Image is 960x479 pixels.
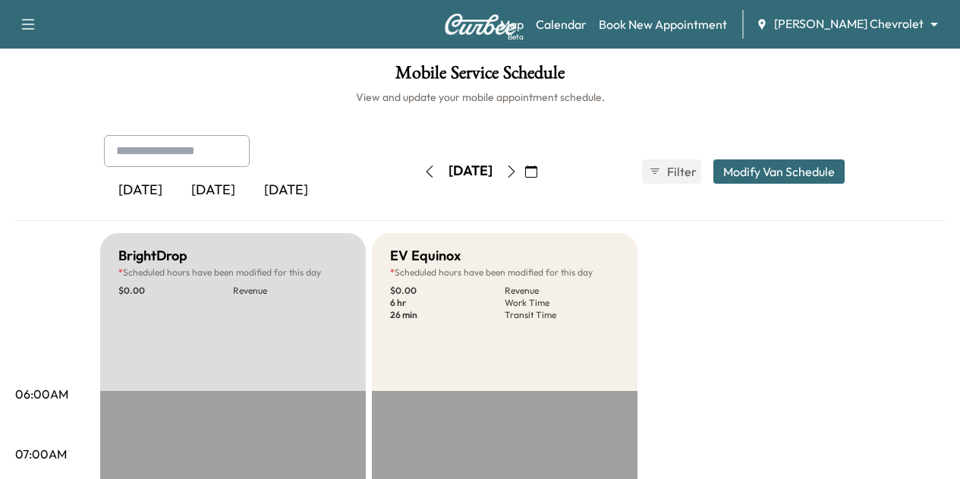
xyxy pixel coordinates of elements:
a: Calendar [536,15,587,33]
h5: EV Equinox [390,245,461,266]
h1: Mobile Service Schedule [15,64,945,90]
p: 06:00AM [15,385,68,403]
h5: BrightDrop [118,245,187,266]
span: [PERSON_NAME] Chevrolet [774,15,924,33]
p: 26 min [390,309,505,321]
p: Transit Time [505,309,619,321]
p: Revenue [233,285,348,297]
a: MapBeta [500,15,524,33]
h6: View and update your mobile appointment schedule. [15,90,945,105]
div: [DATE] [177,173,250,208]
p: Revenue [505,285,619,297]
p: Work Time [505,297,619,309]
div: [DATE] [449,162,493,181]
p: 07:00AM [15,445,67,463]
button: Modify Van Schedule [713,159,845,184]
p: 6 hr [390,297,505,309]
button: Filter [642,159,701,184]
p: Scheduled hours have been modified for this day [390,266,619,279]
p: $ 0.00 [118,285,233,297]
p: Scheduled hours have been modified for this day [118,266,348,279]
a: Book New Appointment [599,15,727,33]
div: [DATE] [250,173,323,208]
div: [DATE] [104,173,177,208]
img: Curbee Logo [444,14,517,35]
div: Beta [508,31,524,43]
p: $ 0.00 [390,285,505,297]
span: Filter [667,162,694,181]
